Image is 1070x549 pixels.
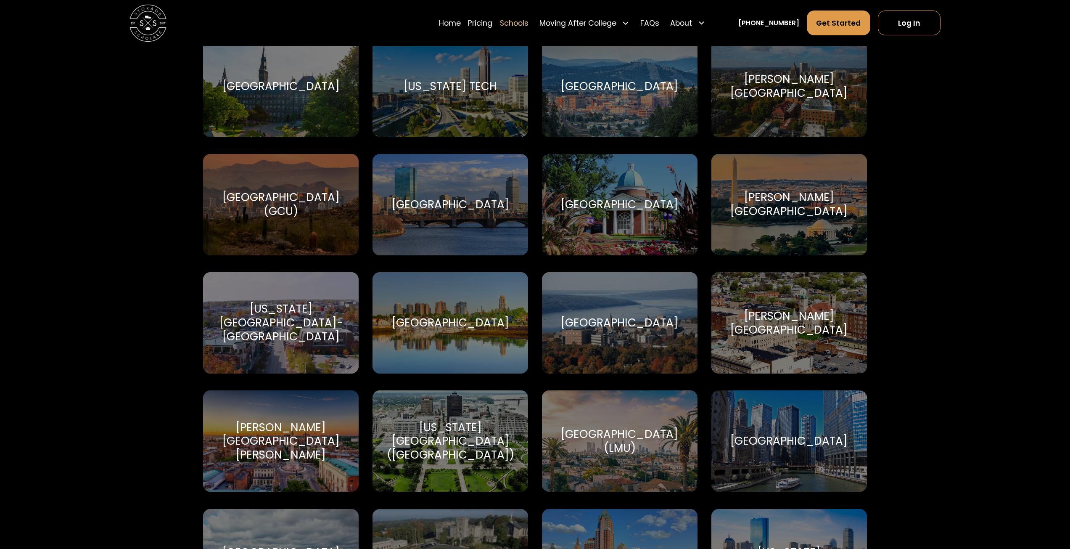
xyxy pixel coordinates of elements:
[553,427,686,455] div: [GEOGRAPHIC_DATA] (LMU)
[392,316,509,330] div: [GEOGRAPHIC_DATA]
[542,36,697,137] a: Go to selected school
[214,302,348,344] div: [US_STATE][GEOGRAPHIC_DATA]-[GEOGRAPHIC_DATA]
[203,272,359,374] a: Go to selected school
[214,191,348,218] div: [GEOGRAPHIC_DATA] (GCU)
[203,36,359,137] a: Go to selected school
[373,390,528,492] a: Go to selected school
[561,198,678,212] div: [GEOGRAPHIC_DATA]
[373,154,528,255] a: Go to selected school
[539,18,616,29] div: Moving After College
[711,272,867,374] a: Go to selected school
[536,10,633,36] div: Moving After College
[667,10,709,36] div: About
[878,11,941,35] a: Log In
[561,316,678,330] div: [GEOGRAPHIC_DATA]
[468,10,492,36] a: Pricing
[203,390,359,492] a: Go to selected school
[214,421,348,462] div: [PERSON_NAME][GEOGRAPHIC_DATA][PERSON_NAME]
[670,18,692,29] div: About
[392,198,509,212] div: [GEOGRAPHIC_DATA]
[711,154,867,255] a: Go to selected school
[711,390,867,492] a: Go to selected school
[542,390,697,492] a: Go to selected school
[640,10,659,36] a: FAQs
[711,36,867,137] a: Go to selected school
[722,309,856,337] div: [PERSON_NAME][GEOGRAPHIC_DATA]
[383,421,517,462] div: [US_STATE][GEOGRAPHIC_DATA] ([GEOGRAPHIC_DATA])
[404,80,497,93] div: [US_STATE] Tech
[222,80,340,93] div: [GEOGRAPHIC_DATA]
[807,11,871,35] a: Get Started
[561,80,678,93] div: [GEOGRAPHIC_DATA]
[203,154,359,255] a: Go to selected school
[373,36,528,137] a: Go to selected school
[542,272,697,374] a: Go to selected school
[129,5,166,42] img: Storage Scholars main logo
[373,272,528,374] a: Go to selected school
[439,10,461,36] a: Home
[542,154,697,255] a: Go to selected school
[500,10,528,36] a: Schools
[738,18,799,28] a: [PHONE_NUMBER]
[722,72,856,100] div: [PERSON_NAME][GEOGRAPHIC_DATA]
[722,191,856,218] div: [PERSON_NAME][GEOGRAPHIC_DATA]
[730,434,848,448] div: [GEOGRAPHIC_DATA]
